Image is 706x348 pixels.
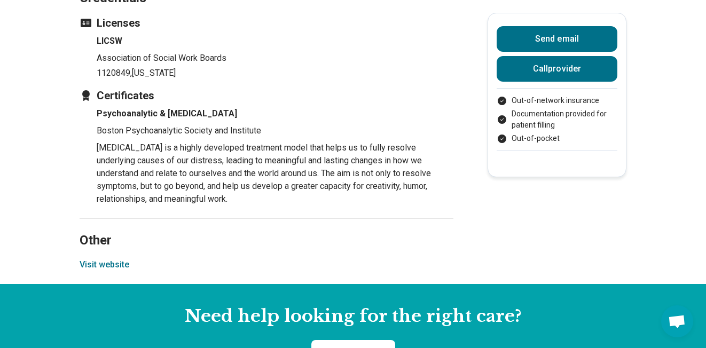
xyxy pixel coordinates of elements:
[97,35,453,48] h4: LICSW
[97,107,453,120] h4: Psychoanalytic & [MEDICAL_DATA]
[97,141,453,205] p: [MEDICAL_DATA] is a highly developed treatment model that helps us to fully resolve underlying ca...
[97,124,453,137] p: Boston Psychoanalytic Society and Institute
[80,258,129,271] button: Visit website
[497,95,617,106] li: Out-of-network insurance
[130,68,176,78] span: , [US_STATE]
[497,26,617,52] button: Send email
[80,15,453,30] h3: Licenses
[497,95,617,144] ul: Payment options
[661,305,693,337] a: Open chat
[9,305,697,328] h2: Need help looking for the right care?
[497,108,617,131] li: Documentation provided for patient filling
[497,133,617,144] li: Out-of-pocket
[97,67,453,80] p: 1120849
[497,56,617,82] button: Callprovider
[97,52,453,65] p: Association of Social Work Boards
[80,206,453,250] h2: Other
[80,88,453,103] h3: Certificates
